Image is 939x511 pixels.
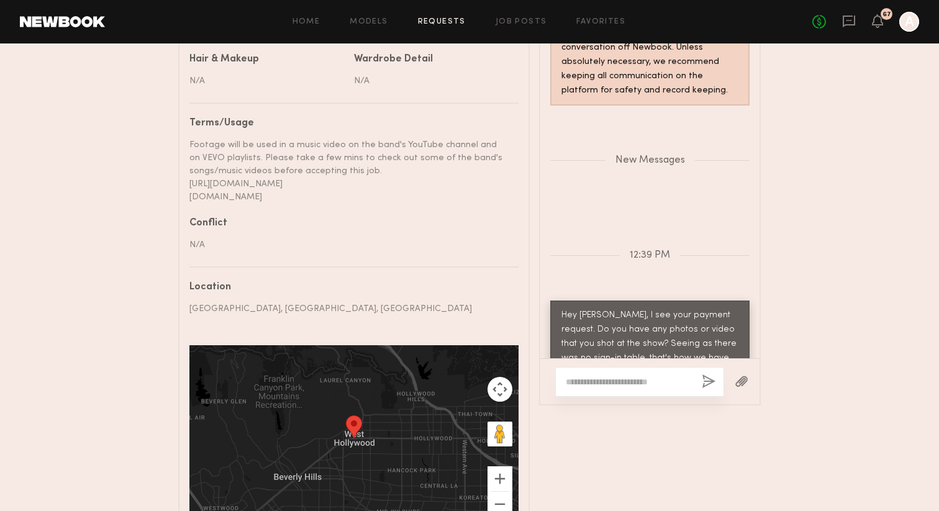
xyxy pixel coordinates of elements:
div: Terms/Usage [189,119,509,129]
a: Home [293,18,320,26]
a: A [899,12,919,32]
div: Hair & Makeup [189,55,259,65]
div: 67 [882,11,891,18]
div: N/A [189,238,509,251]
div: N/A [189,75,345,88]
button: Drag Pegman onto the map to open Street View [488,422,512,446]
span: 12:39 PM [630,250,670,261]
a: Models [350,18,388,26]
button: Map camera controls [488,377,512,402]
a: Requests [418,18,466,26]
div: Footage will be used in a music video on the band's YouTube channel and on VEVO playlists. Please... [189,138,509,204]
div: Location [189,283,509,292]
div: Hey! Looks like you’re trying to take the conversation off Newbook. Unless absolutely necessary, ... [561,27,738,98]
button: Zoom in [488,466,512,491]
div: Hey [PERSON_NAME], I see your payment request. Do you have any photos or video that you shot at t... [561,309,738,394]
div: N/A [354,75,509,88]
div: [GEOGRAPHIC_DATA], [GEOGRAPHIC_DATA], [GEOGRAPHIC_DATA] [189,302,509,315]
div: Wardrobe Detail [354,55,433,65]
a: Job Posts [496,18,547,26]
a: Favorites [576,18,625,26]
span: New Messages [615,155,685,166]
div: Conflict [189,219,509,228]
